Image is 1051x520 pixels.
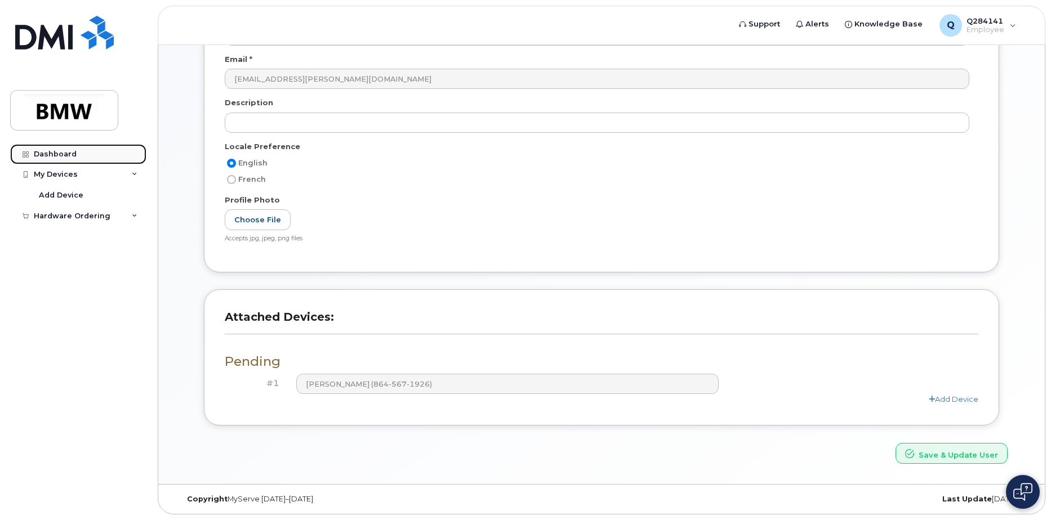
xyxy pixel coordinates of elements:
[896,443,1008,464] button: Save & Update User
[947,19,955,32] span: Q
[225,209,291,230] label: Choose File
[238,175,266,183] span: French
[788,13,837,35] a: Alerts
[225,195,280,205] label: Profile Photo
[233,379,279,388] h4: #1
[187,495,228,503] strong: Copyright
[731,13,788,35] a: Support
[227,159,236,168] input: English
[179,495,461,504] div: MyServe [DATE]–[DATE]
[742,495,1025,504] div: [DATE]
[967,25,1004,34] span: Employee
[225,310,978,334] h3: Attached Devices:
[1013,483,1032,501] img: Open chat
[225,355,978,369] h3: Pending
[942,495,992,503] strong: Last Update
[929,395,978,404] a: Add Device
[932,14,1024,37] div: Q284141
[837,13,930,35] a: Knowledge Base
[854,19,923,30] span: Knowledge Base
[805,19,829,30] span: Alerts
[225,235,969,243] div: Accepts jpg, jpeg, png files
[227,175,236,184] input: French
[225,97,273,108] label: Description
[225,141,300,152] label: Locale Preference
[238,159,268,167] span: English
[225,54,252,65] label: Email *
[967,16,1004,25] span: Q284141
[749,19,780,30] span: Support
